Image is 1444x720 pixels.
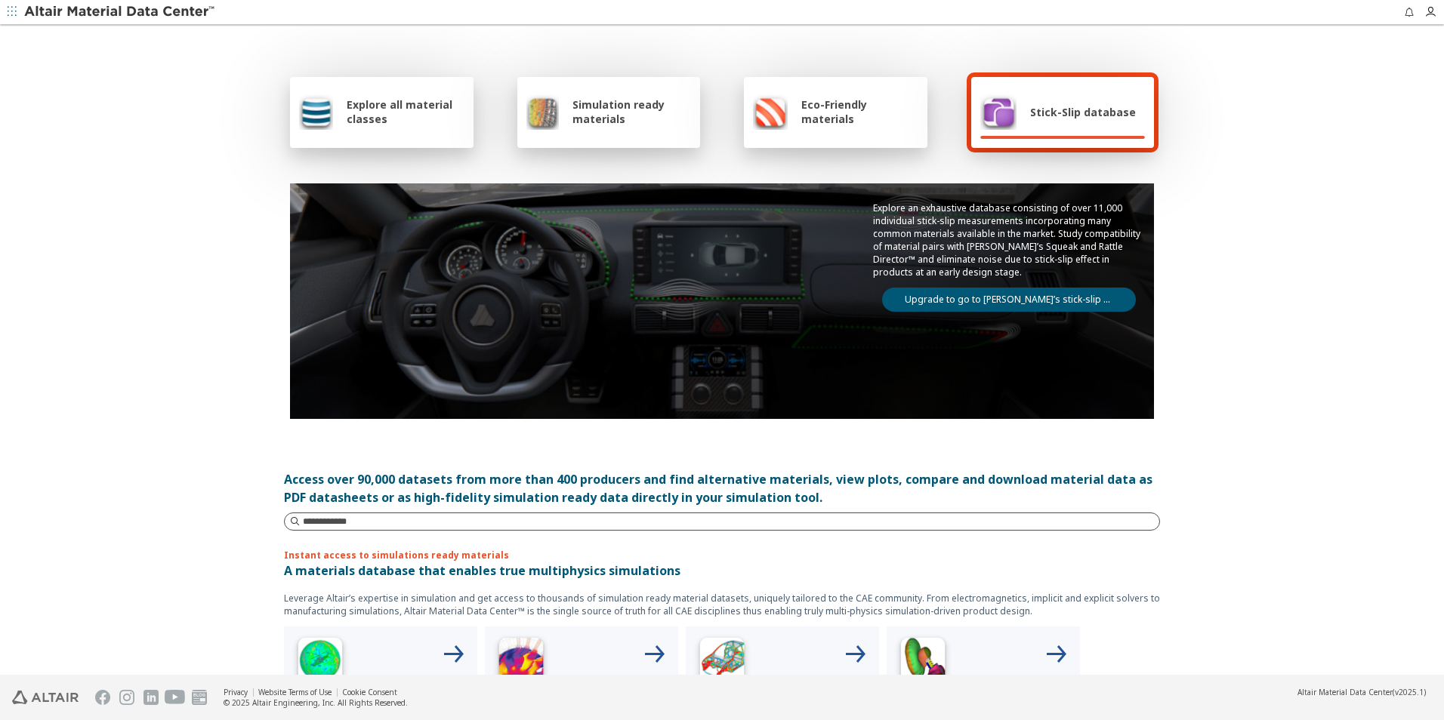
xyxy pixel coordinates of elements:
span: Altair Material Data Center [1297,687,1393,697]
span: Explore all material classes [347,97,464,126]
span: Eco-Friendly materials [801,97,918,126]
p: Explore an exhaustive database consisting of over 11,000 individual stick-slip measurements incor... [873,202,1145,278]
img: Structural Analyses Icon [692,632,752,693]
span: Stick-Slip database [1030,105,1136,119]
img: Low Frequency Icon [491,632,551,693]
a: Website Terms of Use [258,687,332,697]
img: Crash Analyses Icon [893,632,953,693]
p: Instant access to simulations ready materials [284,549,1160,562]
span: Simulation ready materials [572,97,691,126]
div: (v2025.1) [1297,687,1426,697]
img: Altair Material Data Center [24,5,217,20]
img: Simulation ready materials [526,94,559,130]
img: Stick-Slip database [980,94,1017,130]
p: Leverage Altair’s expertise in simulation and get access to thousands of simulation ready materia... [284,592,1160,617]
p: A materials database that enables true multiphysics simulations [284,562,1160,580]
img: High Frequency Icon [290,632,350,693]
a: Cookie Consent [342,687,397,697]
img: Eco-Friendly materials [753,94,788,130]
img: Altair Engineering [12,691,79,704]
a: Privacy [224,687,248,697]
div: © 2025 Altair Engineering, Inc. All Rights Reserved. [224,697,408,708]
div: Access over 90,000 datasets from more than 400 producers and find alternative materials, view plo... [284,470,1160,506]
img: Explore all material classes [299,94,333,130]
a: Upgrade to go to [PERSON_NAME]’s stick-slip database [882,288,1136,312]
